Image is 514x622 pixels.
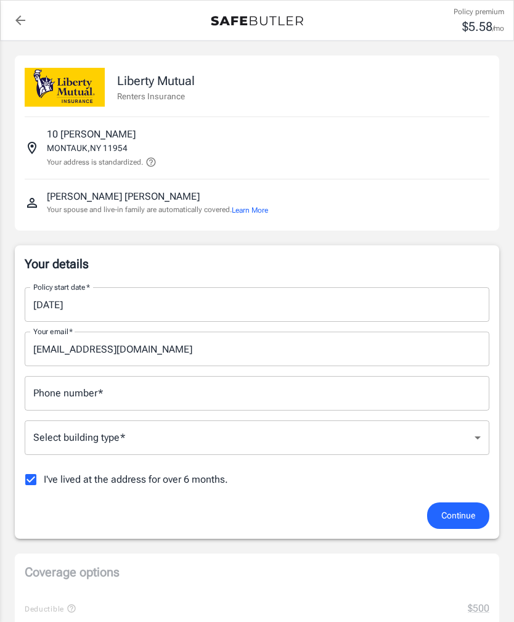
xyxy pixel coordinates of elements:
[25,141,39,155] svg: Insured address
[33,282,90,292] label: Policy start date
[25,255,489,272] p: Your details
[8,8,33,33] a: back to quotes
[25,195,39,210] svg: Insured person
[441,508,475,523] span: Continue
[44,472,228,487] span: I've lived at the address for over 6 months.
[117,72,195,90] p: Liberty Mutual
[427,502,489,529] button: Continue
[25,332,489,366] input: Enter email
[47,204,268,216] p: Your spouse and live-in family are automatically covered.
[25,68,105,107] img: Liberty Mutual
[211,16,303,26] img: Back to quotes
[232,205,268,216] button: Learn More
[47,142,128,154] p: MONTAUK , NY 11954
[454,6,504,17] p: Policy premium
[47,189,200,204] p: [PERSON_NAME] [PERSON_NAME]
[25,376,489,411] input: Enter number
[47,157,143,168] p: Your address is standardized.
[47,127,136,142] p: 10 [PERSON_NAME]
[25,287,481,322] input: Choose date, selected date is Sep 7, 2025
[117,90,195,102] p: Renters Insurance
[33,326,73,337] label: Your email
[492,23,504,34] p: /mo
[462,19,492,34] span: $ 5.58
